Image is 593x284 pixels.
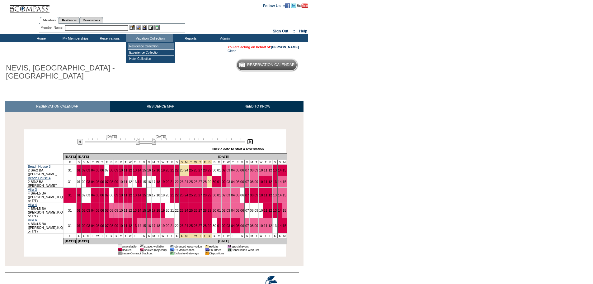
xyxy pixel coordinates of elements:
[68,209,72,212] a: 31
[23,34,58,42] td: Home
[100,193,104,197] a: 06
[147,193,151,197] a: 16
[28,188,37,191] a: Villa 3
[273,29,288,33] a: Sign Out
[278,193,282,197] a: 14
[240,224,244,228] a: 06
[213,168,216,172] a: 30
[166,224,169,228] a: 20
[170,180,174,184] a: 21
[185,209,188,212] a: 24
[28,176,51,180] a: Beach House 4
[165,160,170,165] td: T
[96,209,99,212] a: 05
[68,193,72,197] a: 31
[100,160,105,165] td: T
[208,193,211,197] a: 29
[240,193,244,197] a: 06
[142,180,146,184] a: 15
[259,168,263,172] a: 10
[138,168,141,172] a: 14
[226,209,230,212] a: 03
[138,180,141,184] a: 14
[271,45,299,49] a: [PERSON_NAME]
[175,209,179,212] a: 22
[255,209,258,212] a: 09
[110,168,113,172] a: 08
[157,224,160,228] a: 18
[58,34,92,42] td: My Memberships
[226,180,230,184] a: 03
[236,168,239,172] a: 05
[142,209,146,212] a: 15
[194,224,197,228] a: 26
[96,168,99,172] a: 05
[82,193,86,197] a: 02
[124,224,128,228] a: 11
[91,193,95,197] a: 04
[128,56,174,62] td: Hotel Collection
[105,180,109,184] a: 07
[156,135,166,138] span: [DATE]
[245,168,249,172] a: 07
[82,180,86,184] a: 02
[147,160,151,165] td: S
[250,193,254,197] a: 08
[203,224,207,228] a: 28
[217,224,221,228] a: 01
[119,168,123,172] a: 10
[213,224,216,228] a: 30
[110,180,113,184] a: 08
[105,193,109,197] a: 07
[268,168,272,172] a: 12
[82,168,86,172] a: 02
[194,193,197,197] a: 26
[297,3,308,8] img: Subscribe to our YouTube Channel
[236,224,239,228] a: 05
[198,168,202,172] a: 27
[77,209,81,212] a: 01
[250,168,254,172] a: 08
[226,224,230,228] a: 03
[77,224,81,228] a: 01
[175,168,179,172] a: 22
[119,160,123,165] td: M
[133,168,137,172] a: 13
[185,193,188,197] a: 24
[213,193,216,197] a: 30
[96,224,99,228] a: 05
[28,218,37,222] a: Villa 6
[268,180,272,184] a: 12
[142,160,146,165] td: S
[138,193,141,197] a: 14
[136,25,141,30] img: View
[194,209,197,212] a: 26
[247,139,253,145] img: Next
[283,224,286,228] a: 15
[100,168,104,172] a: 06
[87,193,90,197] a: 03
[255,224,258,228] a: 09
[110,209,113,212] a: 08
[77,180,81,184] a: 01
[278,209,282,212] a: 14
[110,101,211,112] a: RESIDENCE MAP
[28,203,37,207] a: Villa 4
[247,63,295,67] h5: Reservation Calendar
[82,224,86,228] a: 02
[194,180,197,184] a: 26
[222,180,226,184] a: 02
[152,168,156,172] a: 17
[142,25,147,30] img: Impersonate
[147,209,151,212] a: 16
[119,224,123,228] a: 10
[156,160,161,165] td: T
[203,193,207,197] a: 28
[161,209,165,212] a: 19
[128,160,133,165] td: W
[161,160,165,165] td: W
[180,168,184,172] a: 23
[185,168,188,172] a: 24
[264,209,267,212] a: 11
[81,160,86,165] td: S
